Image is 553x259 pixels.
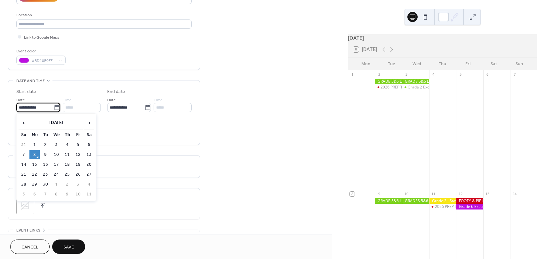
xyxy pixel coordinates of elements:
[350,72,355,77] div: 1
[431,72,436,77] div: 4
[73,190,83,199] td: 10
[51,190,61,199] td: 8
[377,72,381,77] div: 2
[84,150,94,159] td: 13
[84,160,94,169] td: 20
[51,140,61,149] td: 3
[40,130,51,140] th: Tu
[62,130,72,140] th: Th
[84,190,94,199] td: 11
[40,150,51,159] td: 9
[375,198,402,204] div: GRADE 5&6 LACROSSE CLINICS
[51,150,61,159] td: 10
[455,57,481,70] div: Fri
[73,180,83,189] td: 3
[84,170,94,179] td: 27
[429,204,456,209] div: 2026 PREP TRANSITION2 @2.15-3.00PM
[24,34,59,41] span: Link to Google Maps
[381,85,461,90] div: 2026 PREP TRANSITION 1 @ 2.15PM - 3:00PM
[16,12,190,19] div: Location
[458,72,463,77] div: 5
[51,160,61,169] td: 17
[507,57,532,70] div: Sun
[402,85,429,90] div: Grade 2 Excursion to Newport Library 9.15am - 1pm
[51,170,61,179] td: 24
[350,192,355,196] div: 8
[52,240,85,254] button: Save
[429,198,456,204] div: Grade 2 - Stay Late (3.15-5.45pm)
[29,160,40,169] td: 15
[512,192,517,196] div: 14
[19,140,29,149] td: 31
[29,170,40,179] td: 22
[375,79,402,84] div: GRADE 5&6 LACROSSE CLINICS
[10,240,50,254] button: Cancel
[73,150,83,159] td: 12
[431,192,436,196] div: 11
[40,160,51,169] td: 16
[404,72,409,77] div: 3
[456,198,483,204] div: FOOTY & PIE DAY - Details to follow
[19,170,29,179] td: 21
[404,57,430,70] div: Wed
[29,150,40,159] td: 8
[107,97,116,103] span: Date
[402,198,429,204] div: GRADES 5&6 LACROSSE CLINIC
[16,78,45,84] span: Date and time
[40,180,51,189] td: 30
[348,34,537,42] div: [DATE]
[73,130,83,140] th: Fr
[16,48,64,55] div: Event color
[456,204,483,209] div: Grade 6 Excursion to Sun Theatre 9.00am-2:00pm approx
[402,79,429,84] div: GRADE 5&6 LACROSS CLINIC
[375,85,402,90] div: 2026 PREP TRANSITION 1 @ 2.15PM - 3:00PM
[73,170,83,179] td: 26
[29,130,40,140] th: Mo
[16,227,40,234] span: Event links
[62,170,72,179] td: 25
[29,140,40,149] td: 1
[40,190,51,199] td: 7
[62,160,72,169] td: 18
[19,180,29,189] td: 28
[19,150,29,159] td: 7
[62,140,72,149] td: 4
[62,150,72,159] td: 11
[458,192,463,196] div: 12
[379,57,404,70] div: Tue
[485,72,490,77] div: 6
[40,140,51,149] td: 2
[29,116,83,130] th: [DATE]
[51,130,61,140] th: We
[19,160,29,169] td: 14
[19,190,29,199] td: 5
[19,130,29,140] th: Su
[8,230,200,243] div: •••
[16,88,36,95] div: Start date
[404,192,409,196] div: 10
[154,97,163,103] span: Time
[84,180,94,189] td: 4
[63,97,72,103] span: Time
[512,72,517,77] div: 7
[32,57,55,64] span: #BD10E0FF
[63,244,74,251] span: Save
[73,140,83,149] td: 5
[353,57,379,70] div: Mon
[29,180,40,189] td: 29
[40,170,51,179] td: 23
[19,116,28,129] span: ‹
[408,85,510,90] div: Grade 2 Excursion to [GEOGRAPHIC_DATA] 9.15am - 1pm
[29,190,40,199] td: 6
[73,160,83,169] td: 19
[21,244,38,251] span: Cancel
[485,192,490,196] div: 13
[481,57,507,70] div: Sat
[16,196,34,214] div: ;
[107,88,125,95] div: End date
[84,140,94,149] td: 6
[51,180,61,189] td: 1
[84,130,94,140] th: Sa
[16,97,25,103] span: Date
[84,116,94,129] span: ›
